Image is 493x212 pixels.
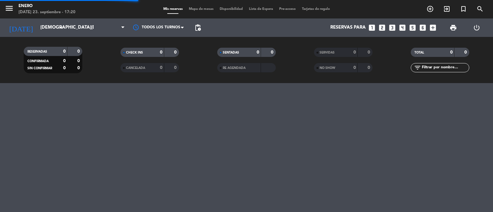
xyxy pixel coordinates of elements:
[419,24,427,32] i: looks_6
[246,7,276,11] span: Lista de Espera
[174,66,178,70] strong: 0
[63,66,66,70] strong: 0
[450,50,453,54] strong: 0
[398,24,406,32] i: looks_4
[217,7,246,11] span: Disponibilidad
[299,7,333,11] span: Tarjetas de regalo
[160,7,186,11] span: Mis reservas
[160,50,162,54] strong: 0
[194,24,202,31] span: pending_actions
[223,66,246,70] span: RE AGENDADA
[18,9,75,15] div: [DATE] 23. septiembre - 17:20
[27,50,47,53] span: RESERVADAS
[77,59,81,63] strong: 0
[18,3,75,9] div: Enero
[63,59,66,63] strong: 0
[429,24,437,32] i: add_box
[473,24,480,31] i: power_settings_new
[464,50,468,54] strong: 0
[353,66,356,70] strong: 0
[271,50,275,54] strong: 0
[443,5,450,13] i: exit_to_app
[465,18,488,37] div: LOG OUT
[450,24,457,31] span: print
[378,24,386,32] i: looks_two
[63,49,66,54] strong: 0
[160,66,162,70] strong: 0
[353,50,356,54] strong: 0
[276,7,299,11] span: Pre-acceso
[126,66,145,70] span: CANCELADA
[174,50,178,54] strong: 0
[57,24,65,31] i: arrow_drop_down
[320,66,335,70] span: NO SHOW
[77,49,81,54] strong: 0
[476,5,484,13] i: search
[421,64,469,71] input: Filtrar por nombre...
[126,51,143,54] span: CHECK INS
[5,4,14,13] i: menu
[27,67,52,70] span: SIN CONFIRMAR
[77,66,81,70] strong: 0
[409,24,417,32] i: looks_5
[460,5,467,13] i: turned_in_not
[426,5,434,13] i: add_circle_outline
[5,4,14,15] button: menu
[414,64,421,71] i: filter_list
[414,51,424,54] span: TOTAL
[368,50,371,54] strong: 0
[5,21,37,34] i: [DATE]
[320,51,335,54] span: SERVIDAS
[368,66,371,70] strong: 0
[27,60,49,63] span: CONFIRMADA
[257,50,259,54] strong: 0
[388,24,396,32] i: looks_3
[368,24,376,32] i: looks_one
[186,7,217,11] span: Mapa de mesas
[330,25,366,30] span: Reservas para
[223,51,239,54] span: SENTADAS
